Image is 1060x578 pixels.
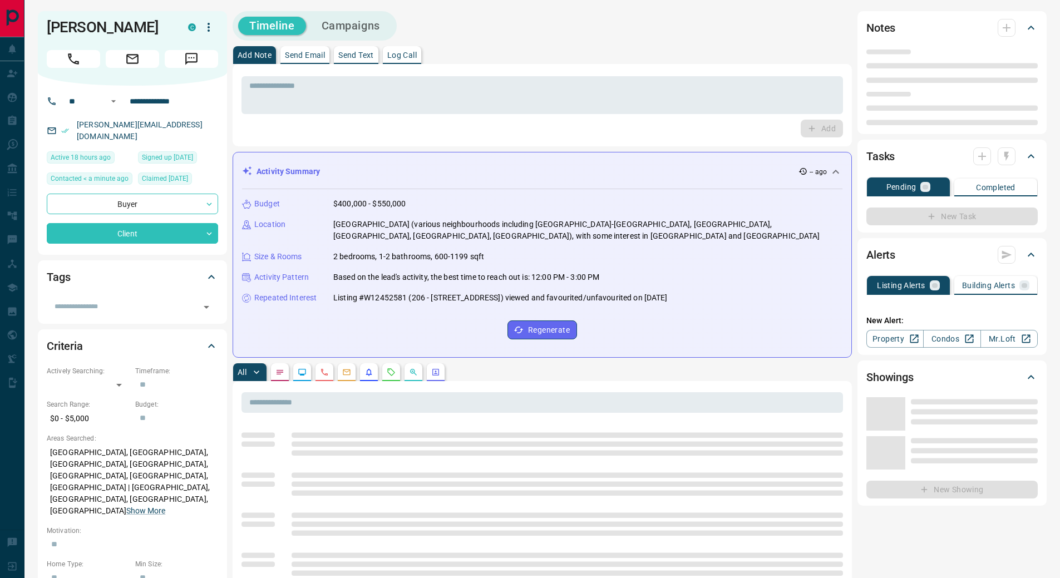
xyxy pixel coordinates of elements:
[254,271,309,283] p: Activity Pattern
[923,330,980,348] a: Condos
[47,194,218,214] div: Buyer
[107,95,120,108] button: Open
[47,151,132,167] div: Mon Oct 13 2025
[333,271,599,283] p: Based on the lead's activity, the best time to reach out is: 12:00 PM - 3:00 PM
[866,368,914,386] h2: Showings
[61,127,69,135] svg: Email Verified
[342,368,351,377] svg: Emails
[333,251,484,263] p: 2 bedrooms, 1-2 bathrooms, 600-1199 sqft
[387,51,417,59] p: Log Call
[138,172,218,188] div: Tue Dec 07 2021
[142,152,193,163] span: Signed up [DATE]
[866,147,895,165] h2: Tasks
[47,18,171,36] h1: [PERSON_NAME]
[238,51,272,59] p: Add Note
[188,23,196,31] div: condos.ca
[254,292,317,304] p: Repeated Interest
[431,368,440,377] svg: Agent Actions
[47,223,218,244] div: Client
[135,559,218,569] p: Min Size:
[47,50,100,68] span: Call
[962,281,1015,289] p: Building Alerts
[866,364,1038,391] div: Showings
[238,368,246,376] p: All
[165,50,218,68] span: Message
[409,368,418,377] svg: Opportunities
[338,51,374,59] p: Send Text
[135,366,218,376] p: Timeframe:
[47,443,218,520] p: [GEOGRAPHIC_DATA], [GEOGRAPHIC_DATA], [GEOGRAPHIC_DATA], [GEOGRAPHIC_DATA], [GEOGRAPHIC_DATA], [G...
[333,219,842,242] p: [GEOGRAPHIC_DATA] (various neighbourhoods including [GEOGRAPHIC_DATA]-[GEOGRAPHIC_DATA], [GEOGRAP...
[138,151,218,167] div: Sun Jul 19 2020
[275,368,284,377] svg: Notes
[333,292,668,304] p: Listing #W12452581 (206 - [STREET_ADDRESS]) viewed and favourited/unfavourited on [DATE]
[47,409,130,428] p: $0 - $5,000
[866,19,895,37] h2: Notes
[135,399,218,409] p: Budget:
[507,320,577,339] button: Regenerate
[298,368,307,377] svg: Lead Browsing Activity
[199,299,214,315] button: Open
[333,198,406,210] p: $400,000 - $550,000
[976,184,1015,191] p: Completed
[254,219,285,230] p: Location
[238,17,306,35] button: Timeline
[254,251,302,263] p: Size & Rooms
[254,198,280,210] p: Budget
[257,166,320,177] p: Activity Summary
[47,264,218,290] div: Tags
[285,51,325,59] p: Send Email
[47,366,130,376] p: Actively Searching:
[51,152,111,163] span: Active 18 hours ago
[47,337,83,355] h2: Criteria
[877,281,925,289] p: Listing Alerts
[51,173,129,184] span: Contacted < a minute ago
[47,433,218,443] p: Areas Searched:
[47,559,130,569] p: Home Type:
[142,173,188,184] span: Claimed [DATE]
[886,183,916,191] p: Pending
[866,143,1038,170] div: Tasks
[387,368,396,377] svg: Requests
[866,241,1038,268] div: Alerts
[980,330,1038,348] a: Mr.Loft
[77,120,203,141] a: [PERSON_NAME][EMAIL_ADDRESS][DOMAIN_NAME]
[47,399,130,409] p: Search Range:
[866,330,924,348] a: Property
[866,14,1038,41] div: Notes
[47,333,218,359] div: Criteria
[866,246,895,264] h2: Alerts
[242,161,842,182] div: Activity Summary-- ago
[106,50,159,68] span: Email
[47,268,70,286] h2: Tags
[866,315,1038,327] p: New Alert:
[320,368,329,377] svg: Calls
[810,167,827,177] p: -- ago
[47,526,218,536] p: Motivation:
[47,172,132,188] div: Tue Oct 14 2025
[126,505,165,517] button: Show More
[364,368,373,377] svg: Listing Alerts
[310,17,391,35] button: Campaigns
